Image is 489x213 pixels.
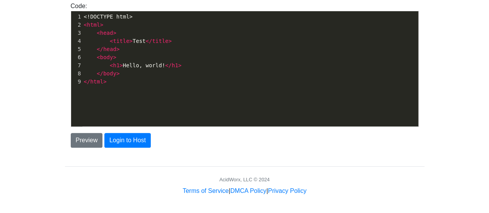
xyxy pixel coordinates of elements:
span: title [152,38,169,44]
span: Test [84,38,172,44]
div: 4 [71,37,82,45]
div: 6 [71,53,82,61]
span: head [100,30,113,36]
span: </ [97,46,103,52]
span: < [84,22,87,28]
span: > [129,38,133,44]
a: Terms of Service [182,187,228,194]
span: </ [97,70,103,77]
div: 5 [71,45,82,53]
span: > [169,38,172,44]
div: 8 [71,70,82,78]
span: > [119,62,123,68]
span: h1 [172,62,178,68]
span: < [97,30,100,36]
span: > [103,78,106,85]
span: > [113,30,116,36]
div: | | [182,186,306,196]
span: title [113,38,129,44]
span: <!DOCTYPE html> [84,14,133,20]
span: html [87,22,100,28]
span: </ [165,62,172,68]
span: head [103,46,116,52]
span: > [113,54,116,60]
span: > [178,62,181,68]
span: > [116,46,119,52]
span: > [100,22,103,28]
div: Code: [65,2,424,127]
span: html [90,78,103,85]
button: Login to Host [104,133,151,148]
div: 1 [71,13,82,21]
div: 9 [71,78,82,86]
a: DMCA Policy [230,187,266,194]
span: < [97,54,100,60]
div: 3 [71,29,82,37]
span: body [100,54,113,60]
a: Privacy Policy [268,187,307,194]
span: h1 [113,62,119,68]
span: </ [84,78,90,85]
div: AcidWorx, LLC © 2024 [219,176,269,183]
span: </ [146,38,152,44]
span: < [110,38,113,44]
span: > [116,70,119,77]
span: Hello, world! [84,62,182,68]
div: 2 [71,21,82,29]
div: 7 [71,61,82,70]
span: < [110,62,113,68]
span: body [103,70,116,77]
button: Preview [71,133,103,148]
